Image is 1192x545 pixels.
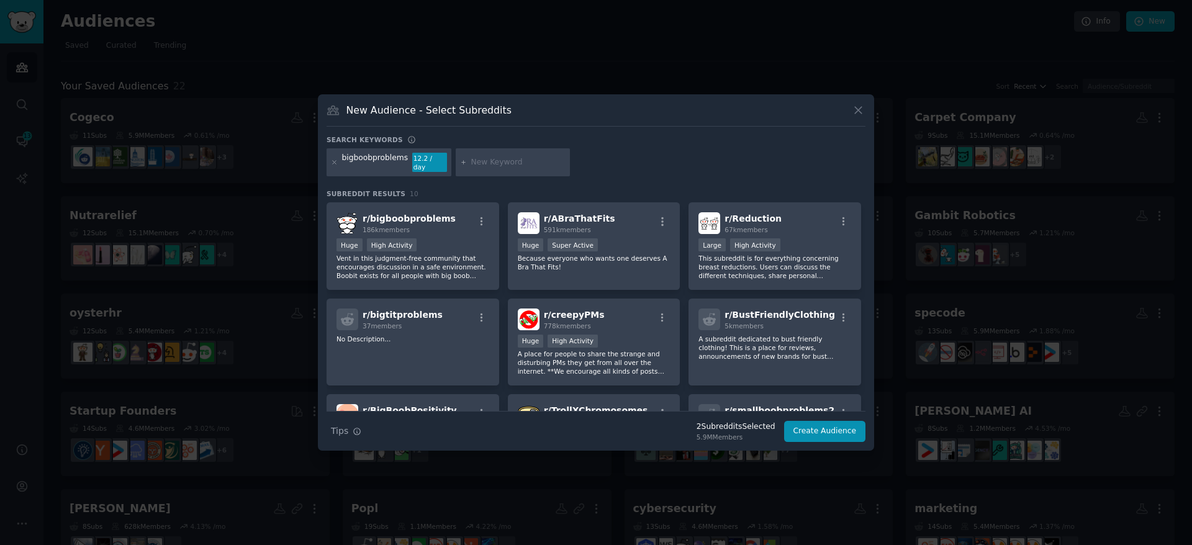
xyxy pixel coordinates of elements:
[697,433,775,441] div: 5.9M Members
[544,405,648,415] span: r/ TrollXChromosomes
[518,212,540,234] img: ABraThatFits
[336,238,363,251] div: Huge
[363,322,402,330] span: 37 members
[412,153,447,173] div: 12.2 / day
[367,238,417,251] div: High Activity
[548,238,598,251] div: Super Active
[327,189,405,198] span: Subreddit Results
[544,226,591,233] span: 591k members
[363,310,443,320] span: r/ bigtitproblems
[363,214,456,223] span: r/ bigboobproblems
[346,104,512,117] h3: New Audience - Select Subreddits
[342,153,409,173] div: bigboobproblems
[518,309,540,330] img: creepyPMs
[784,421,866,442] button: Create Audience
[363,405,457,415] span: r/ BigBoobPositivity
[698,238,726,251] div: Large
[725,214,782,223] span: r/ Reduction
[327,135,403,144] h3: Search keywords
[698,254,851,280] p: This subreddit is for everything concerning breast reductions. Users can discuss the different te...
[518,254,670,271] p: Because everyone who wants one deserves A Bra That Fits!
[548,335,598,348] div: High Activity
[725,405,834,415] span: r/ smallboobproblems2
[327,420,366,442] button: Tips
[544,214,615,223] span: r/ ABraThatFits
[544,310,605,320] span: r/ creepyPMs
[410,190,418,197] span: 10
[698,335,851,361] p: A subreddit dedicated to bust friendly clothing! This is a place for reviews, announcements of ne...
[698,212,720,234] img: Reduction
[336,212,358,234] img: bigboobproblems
[725,322,764,330] span: 5k members
[518,335,544,348] div: Huge
[725,310,835,320] span: r/ BustFriendlyClothing
[363,226,410,233] span: 186k members
[471,157,566,168] input: New Keyword
[336,335,489,343] p: No Description...
[518,404,540,426] img: TrollXChromosomes
[697,421,775,433] div: 2 Subreddit s Selected
[518,349,670,376] p: A place for people to share the strange and disturbing PMs they get from all over the internet. *...
[331,425,348,438] span: Tips
[518,238,544,251] div: Huge
[336,404,358,426] img: BigBoobPositivity
[725,226,767,233] span: 67k members
[730,238,780,251] div: High Activity
[336,254,489,280] p: Vent in this judgment-free community that encourages discussion in a safe environment. Boobit exi...
[544,322,591,330] span: 778k members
